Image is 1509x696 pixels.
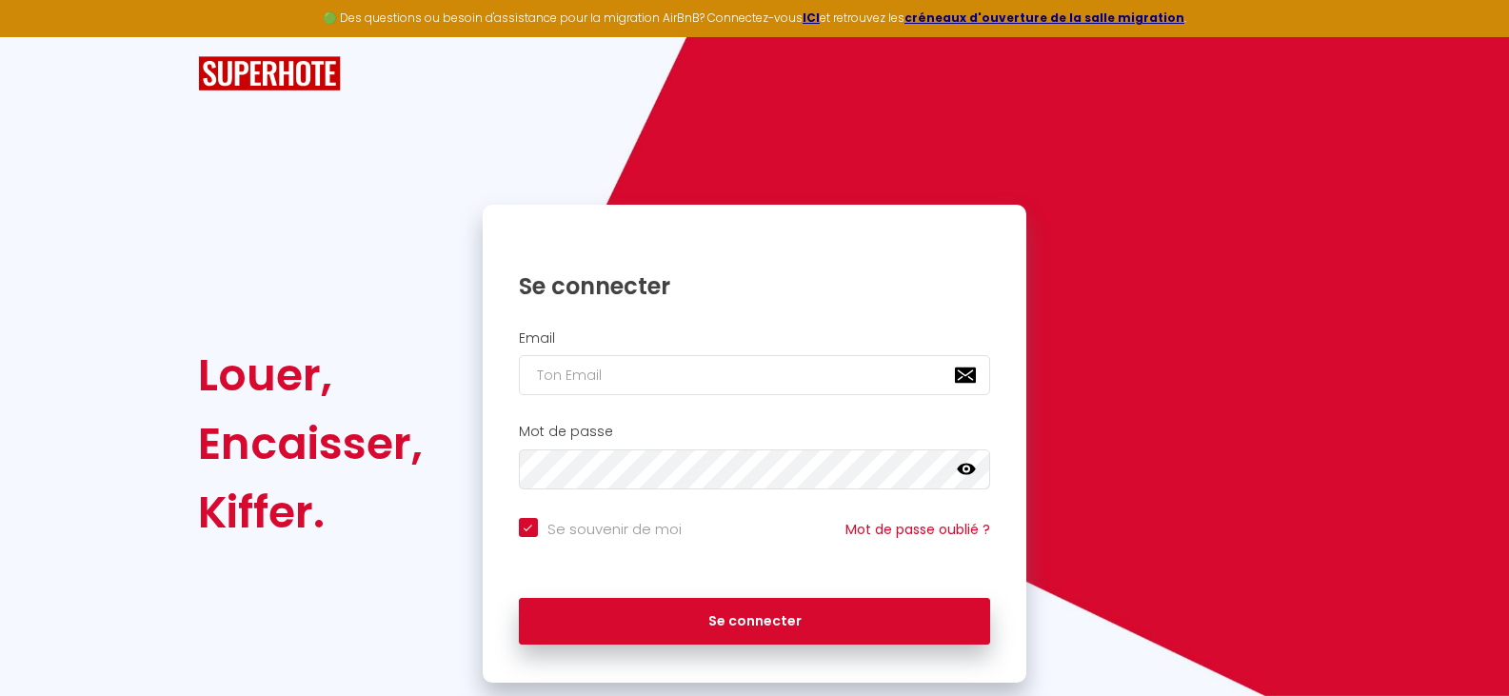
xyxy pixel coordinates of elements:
[803,10,820,26] a: ICI
[845,520,990,539] a: Mot de passe oublié ?
[15,8,72,65] button: Ouvrir le widget de chat LiveChat
[198,409,423,478] div: Encaisser,
[904,10,1184,26] a: créneaux d'ouverture de la salle migration
[519,355,991,395] input: Ton Email
[198,478,423,547] div: Kiffer.
[519,271,991,301] h1: Se connecter
[198,341,423,409] div: Louer,
[198,56,341,91] img: SuperHote logo
[519,424,991,440] h2: Mot de passe
[519,330,991,347] h2: Email
[519,598,991,646] button: Se connecter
